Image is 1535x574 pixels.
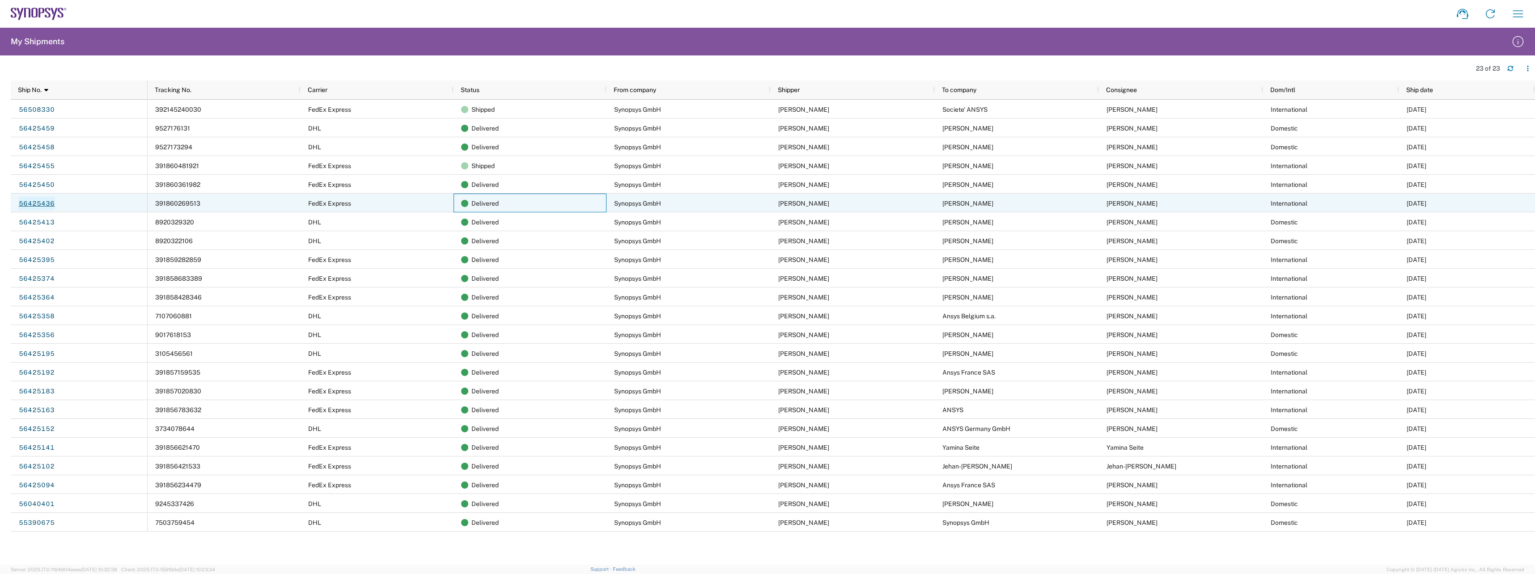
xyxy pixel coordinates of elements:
span: Jari Spaete [1107,350,1158,357]
span: Henning Rexroth [942,331,993,338]
span: 08/12/2025 [1407,275,1426,282]
span: 8920329320 [155,219,194,226]
span: 391860269513 [155,200,200,207]
span: Synopsys GmbH [614,331,661,338]
a: Feedback [613,566,636,572]
span: Delivered [471,119,499,138]
span: FedEx Express [308,406,351,414]
span: DHL [308,350,321,357]
span: FedEx Express [308,369,351,376]
span: Janne Vuorela [778,369,829,376]
span: International [1271,162,1307,169]
span: Synopsys GmbH [614,237,661,245]
span: 391859282859 [155,256,201,263]
span: 391857020830 [155,388,201,395]
span: Delivered [471,419,499,438]
span: International [1271,181,1307,188]
span: International [1271,256,1307,263]
span: Janne Vuorela [778,519,829,526]
span: Janne Vuorela [778,181,829,188]
a: 56425141 [18,440,55,455]
span: 08/12/2025 [1407,256,1426,263]
span: Domestic [1271,425,1298,432]
span: 391858683389 [155,275,202,282]
span: 392145240030 [155,106,201,113]
span: Domestic [1271,219,1298,226]
a: 56425152 [18,422,55,436]
span: 08/12/2025 [1407,481,1426,489]
span: 7503759454 [155,519,195,526]
a: 56425358 [18,309,55,323]
span: Boris Popoff [942,143,993,151]
span: Ansys Belgium s.a. [942,312,996,320]
span: Domestic [1271,125,1298,132]
span: Synopsys GmbH [614,406,661,414]
span: 391857159535 [155,369,200,376]
span: Janne Vuorela [778,463,829,470]
span: 9017618153 [155,331,191,338]
span: FedEx Express [308,388,351,395]
span: Janne Vuorela [778,481,829,489]
span: Lucien Rimbon [1107,275,1158,282]
span: Synopsys GmbH [614,219,661,226]
span: Charlie Grand [942,294,993,301]
span: 06/27/2025 [1407,500,1426,507]
span: Server: 2025.17.0-1194904eeae [11,567,117,572]
span: 391856234479 [155,481,201,489]
span: ANSYS [942,406,963,414]
span: Shipper [778,86,800,93]
span: Carl-Henning Rexroth [1107,331,1158,338]
span: Janne Vuorela [778,388,829,395]
span: Boris Popoff [1107,143,1158,151]
span: Synopsys GmbH [942,519,989,526]
span: Marc Pahlenkämper [1107,500,1158,507]
span: Synopsys GmbH [614,143,661,151]
span: 391860481921 [155,162,199,169]
div: 23 of 23 [1476,64,1500,72]
span: 08/18/2025 [1407,106,1426,113]
span: Synopsys GmbH [614,181,661,188]
span: Delivered [471,269,499,288]
span: Bettina Schoppe [1107,237,1158,245]
span: 08/12/2025 [1407,463,1426,470]
span: Janne Vuorela [778,425,829,432]
span: Delivered [471,476,499,494]
span: 08/12/2025 [1407,294,1426,301]
span: 9245337426 [155,500,194,507]
span: 391856421533 [155,463,200,470]
span: Delivered [471,138,499,156]
span: Delivered [471,457,499,476]
span: Domestic [1271,500,1298,507]
span: International [1271,275,1307,282]
span: 8920322106 [155,237,193,245]
span: DHL [308,125,321,132]
span: Ansys France SAS [942,369,995,376]
span: Synopsys GmbH [614,481,661,489]
span: Domestic [1271,519,1298,526]
a: 56508330 [18,102,55,117]
span: DHL [308,331,321,338]
span: Delivered [471,194,499,213]
span: FedEx Express [308,444,351,451]
span: ANSYS Germany GmbH [942,425,1010,432]
h2: My Shipments [11,36,64,47]
span: Domestic [1271,331,1298,338]
span: Ship No. [18,86,42,93]
span: Delivered [471,288,499,307]
span: 08/12/2025 [1407,200,1426,207]
span: FedEx Express [308,275,351,282]
span: Delivered [471,213,499,232]
span: Ludovic Steinbach [942,388,993,395]
span: 08/12/2025 [1407,350,1426,357]
span: Yamina Seite [942,444,980,451]
span: 9527176131 [155,125,190,132]
span: Synopsys GmbH [614,444,661,451]
span: Delivered [471,250,499,269]
a: 56425458 [18,140,55,154]
span: Synopsys GmbH [614,388,661,395]
span: Janne Vuorela [778,125,829,132]
span: From company [614,86,656,93]
span: 08/12/2025 [1407,444,1426,451]
span: Janne Vuorela [778,200,829,207]
span: Mathis Spataro [1107,256,1158,263]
